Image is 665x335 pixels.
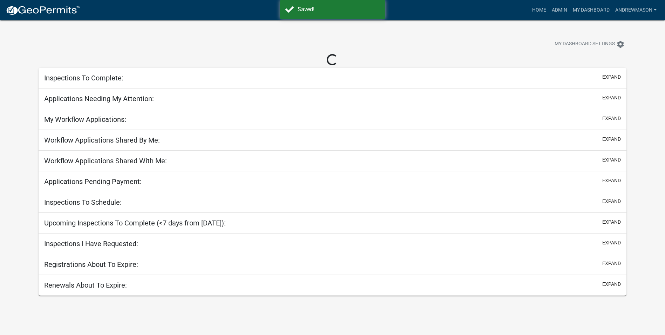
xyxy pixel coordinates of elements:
[616,40,625,48] i: settings
[44,74,123,82] h5: Inspections To Complete:
[602,239,621,247] button: expand
[570,4,612,17] a: My Dashboard
[44,260,138,269] h5: Registrations About To Expire:
[602,156,621,164] button: expand
[549,4,570,17] a: Admin
[602,115,621,122] button: expand
[44,239,138,248] h5: Inspections I Have Requested:
[44,281,127,289] h5: Renewals About To Expire:
[602,94,621,101] button: expand
[602,177,621,184] button: expand
[44,219,226,227] h5: Upcoming Inspections To Complete (<7 days from [DATE]):
[602,73,621,81] button: expand
[44,94,154,103] h5: Applications Needing My Attention:
[602,198,621,205] button: expand
[602,281,621,288] button: expand
[602,218,621,226] button: expand
[549,37,630,51] button: My Dashboard Settingssettings
[555,40,615,48] span: My Dashboard Settings
[44,157,167,165] h5: Workflow Applications Shared With Me:
[44,177,142,186] h5: Applications Pending Payment:
[602,136,621,143] button: expand
[44,136,160,144] h5: Workflow Applications Shared By Me:
[298,5,380,14] div: Saved!
[529,4,549,17] a: Home
[44,115,126,124] h5: My Workflow Applications:
[602,260,621,267] button: expand
[612,4,659,17] a: AndrewMason
[44,198,122,206] h5: Inspections To Schedule:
